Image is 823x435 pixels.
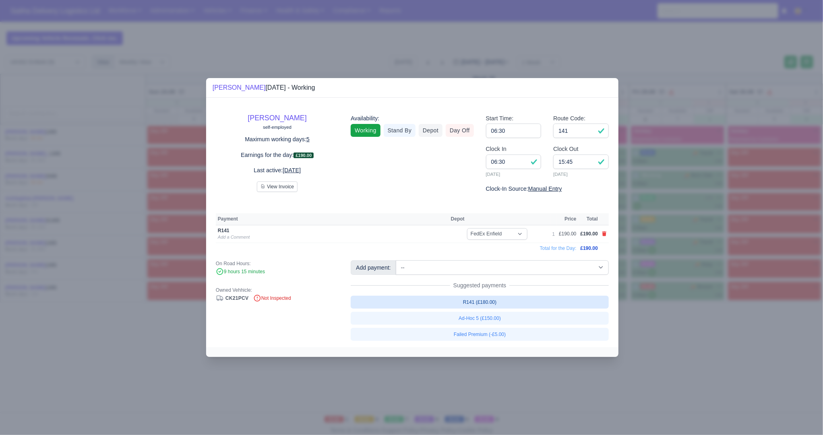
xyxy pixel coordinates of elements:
label: Clock Out [553,144,579,154]
div: Clock-In Source: [486,184,609,194]
small: self-employed [263,125,292,130]
small: [DATE] [553,171,609,178]
div: Add payment: [351,260,396,275]
a: [PERSON_NAME] [213,84,266,91]
p: Maximum working days: [216,135,339,144]
p: Earnings for the day: [216,150,339,160]
th: Total [579,213,600,225]
u: [DATE] [283,167,301,173]
a: Add a Comment [218,235,250,239]
a: R141 (£180.00) [351,296,609,309]
iframe: Chat Widget [678,342,823,435]
a: Failed Premium (-£5.00) [351,328,609,341]
div: R141 [218,227,399,234]
a: Working [351,124,380,137]
u: Manual Entry [528,186,562,192]
span: £190.00 [294,153,314,159]
td: £190.00 [557,225,578,243]
span: £190.00 [581,231,598,237]
a: Day Off [446,124,474,137]
span: Suggested payments [450,281,510,289]
div: [DATE] - Working [213,83,315,93]
div: 9 hours 15 minutes [216,268,339,276]
small: [DATE] [486,171,542,178]
th: Depot [449,213,550,225]
a: Depot [419,124,443,137]
a: CK21PCV [216,295,248,301]
a: [PERSON_NAME] [248,114,307,122]
label: Clock In [486,144,507,154]
p: Last active: [216,166,339,175]
div: 1 [552,231,555,237]
div: Owned Vehhicle: [216,287,339,293]
label: Route Code: [553,114,585,123]
button: View Invoice [257,181,298,192]
a: Ad-Hoc 5 (£150.00) [351,312,609,325]
span: Not Inspected [253,295,291,301]
u: 5 [306,136,310,142]
span: £190.00 [581,245,598,251]
div: Availability: [351,114,474,123]
a: Stand By [384,124,416,137]
div: On Road Hours: [216,260,339,267]
span: Total for the Day: [540,245,577,251]
th: Payment [216,213,449,225]
label: Start Time: [486,114,514,123]
th: Price [557,213,578,225]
